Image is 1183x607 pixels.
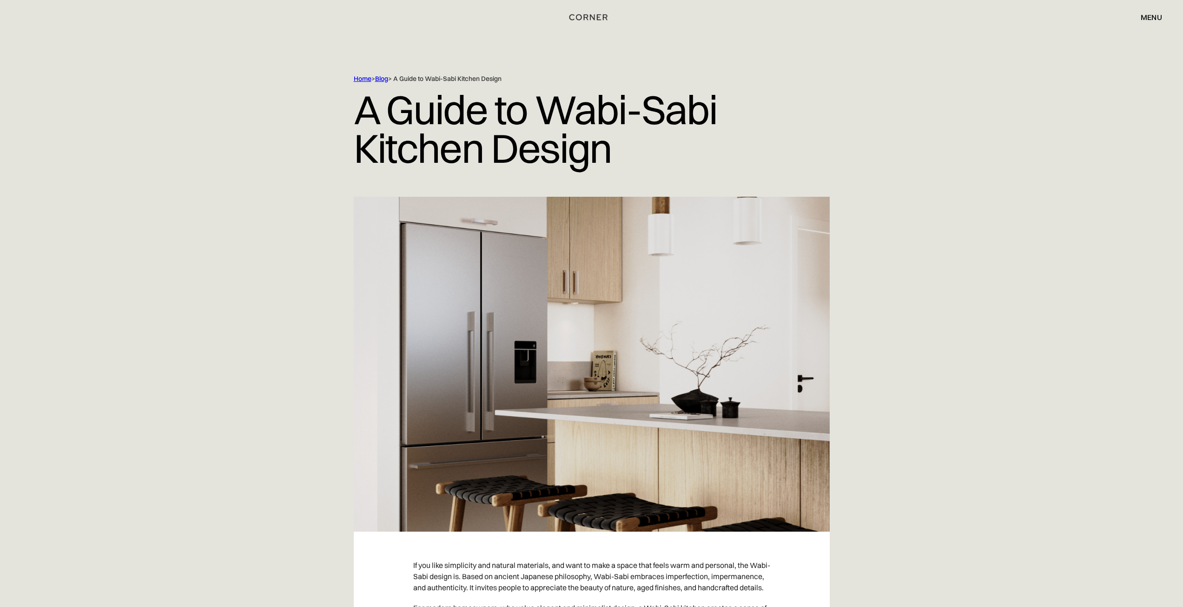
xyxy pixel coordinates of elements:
[546,11,637,23] a: home
[354,74,371,83] a: Home
[1141,13,1162,21] div: menu
[1131,9,1162,25] div: menu
[375,74,388,83] a: Blog
[354,83,830,174] h1: A Guide to Wabi-Sabi Kitchen Design
[413,555,770,598] p: If you like simplicity and natural materials, and want to make a space that feels warm and person...
[354,74,791,83] div: > > A Guide to Wabi-Sabi Kitchen Design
